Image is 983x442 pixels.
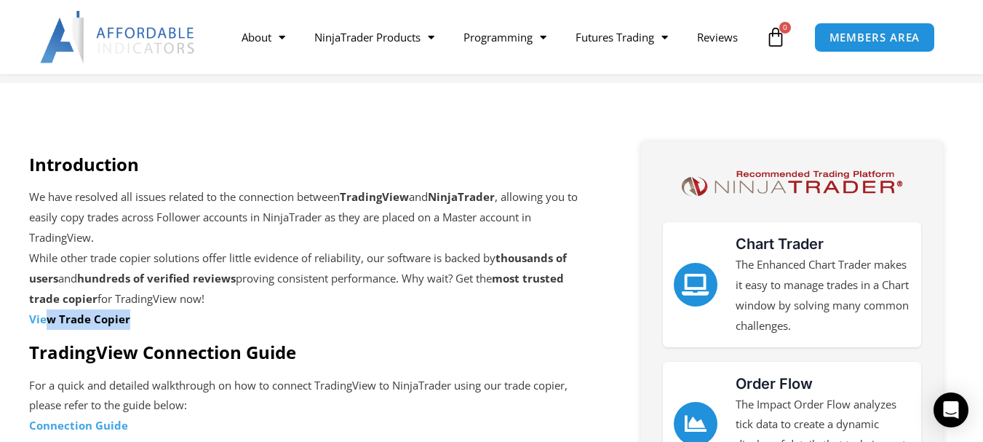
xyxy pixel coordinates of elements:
[829,32,920,43] span: MEMBERS AREA
[934,392,968,427] div: Open Intercom Messenger
[29,376,590,437] p: For a quick and detailed walkthrough on how to connect TradingView to NinjaTrader using our trade...
[449,20,561,54] a: Programming
[736,235,824,253] a: Chart Trader
[29,250,567,285] strong: thousands of users
[744,16,808,58] a: 0
[29,187,590,329] p: We have resolved all issues related to the connection between and , allowing you to easily copy t...
[682,20,752,54] a: Reviews
[29,340,296,364] strong: TradingView Connection Guide
[29,418,128,433] a: Connection Guide
[40,11,196,63] img: LogoAI | Affordable Indicators – NinjaTrader
[561,20,682,54] a: Futures Trading
[29,271,564,306] strong: most trusted trade copier
[814,23,936,52] a: MEMBERS AREA
[676,167,908,200] img: NinjaTrader Logo | Affordable Indicators – NinjaTrader
[77,271,236,285] strong: hundreds of verified reviews
[227,20,300,54] a: About
[428,189,495,204] strong: NinjaTrader
[674,263,717,307] a: Chart Trader
[340,189,409,204] strong: TradingView
[779,22,791,33] span: 0
[227,20,762,54] nav: Menu
[736,255,910,336] p: The Enhanced Chart Trader makes it easy to manage trades in a Chart window by solving many common...
[29,312,130,326] strong: View Trade Copier
[300,20,449,54] a: NinjaTrader Products
[736,375,813,392] a: Order Flow
[29,152,139,176] strong: Introduction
